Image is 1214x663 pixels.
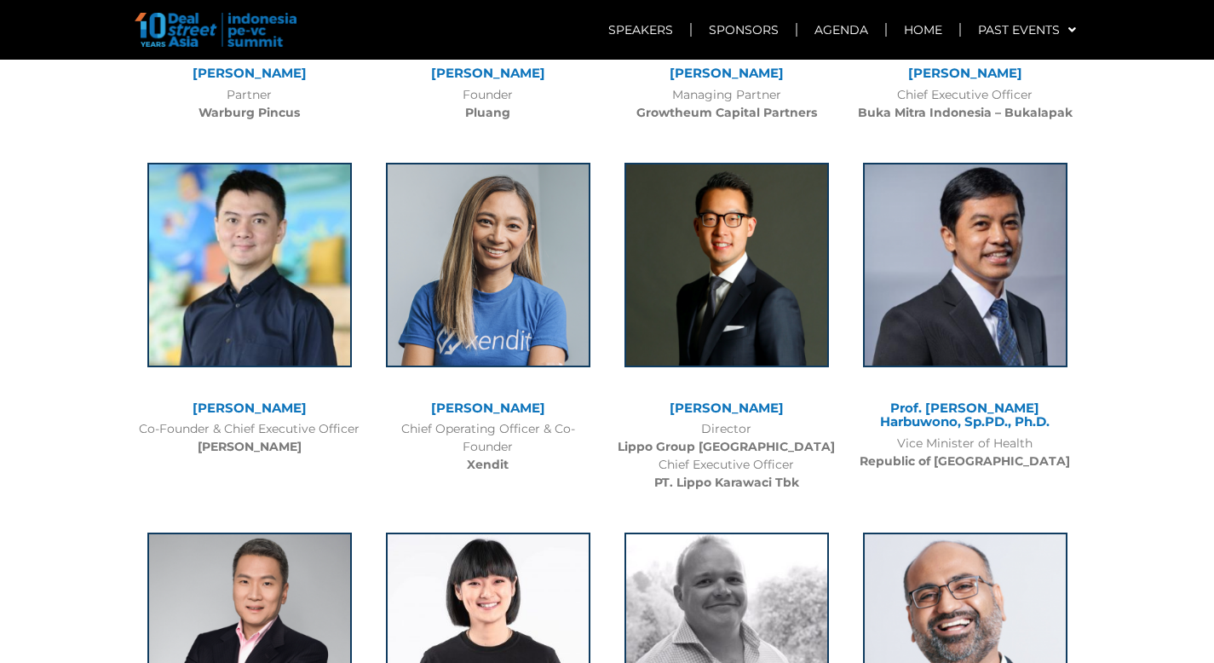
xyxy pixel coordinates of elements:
[431,65,545,81] a: [PERSON_NAME]
[193,65,307,81] a: [PERSON_NAME]
[147,163,352,367] img: Vincent Iswara
[618,439,835,454] b: Lippo Group [GEOGRAPHIC_DATA]
[465,105,510,120] b: Pluang
[193,400,307,416] a: [PERSON_NAME]
[386,163,590,367] img: Tessa-Wijaya.png
[797,10,885,49] a: Agenda
[880,400,1050,430] a: Prof. [PERSON_NAME] Harbuwono, Sp.PD., Ph.D.
[887,10,959,49] a: Home
[654,475,799,490] b: PT. Lippo Karawaci Tbk
[616,86,837,122] div: Managing Partner
[431,400,545,416] a: [PERSON_NAME]
[467,457,509,472] b: Xendit
[854,86,1076,122] div: Chief Executive Officer
[198,105,300,120] b: Warburg Pincus
[591,10,690,49] a: Speakers
[198,439,302,454] b: [PERSON_NAME]
[961,10,1093,49] a: Past Events
[139,86,360,122] div: Partner
[670,65,784,81] a: [PERSON_NAME]
[670,400,784,416] a: [PERSON_NAME]
[377,420,599,474] div: Chief Operating Officer & Co-Founder
[624,163,829,367] img: John riady
[863,163,1067,367] img: Prof. dr. Dante Saksono Harbuwono, Sp.PD., Ph.D.
[860,453,1070,469] b: Republic of [GEOGRAPHIC_DATA]
[908,65,1022,81] a: [PERSON_NAME]
[377,86,599,122] div: Founder
[854,435,1076,470] div: Vice Minister of Health
[616,420,837,492] div: Director Chief Executive Officer
[692,10,796,49] a: Sponsors
[858,105,1073,120] b: Buka Mitra Indonesia – Bukalapak
[139,420,360,456] div: Co-Founder & Chief Executive Officer
[636,105,817,120] b: Growtheum Capital Partners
